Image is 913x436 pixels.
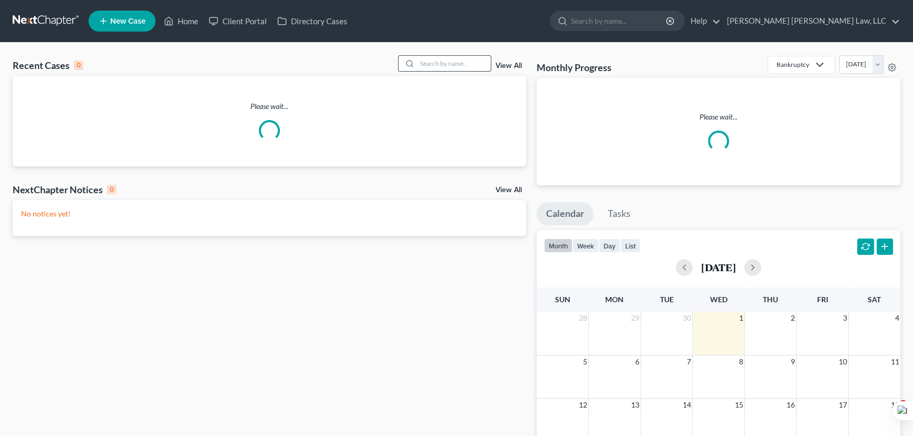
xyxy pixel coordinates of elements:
[110,17,145,25] span: New Case
[738,355,744,368] span: 8
[634,355,640,368] span: 6
[842,312,848,324] span: 3
[13,101,526,112] p: Please wait...
[790,312,796,324] span: 2
[701,262,736,273] h2: [DATE]
[272,12,353,31] a: Directory Cases
[790,355,796,368] span: 9
[685,12,721,31] a: Help
[13,59,83,72] div: Recent Cases
[107,185,116,194] div: 0
[630,312,640,324] span: 29
[776,60,809,69] div: Bankruptcy
[682,399,692,411] span: 14
[544,239,572,253] button: month
[555,295,570,304] span: Sun
[605,295,624,304] span: Mon
[785,399,796,411] span: 16
[537,61,611,74] h3: Monthly Progress
[738,312,744,324] span: 1
[890,355,900,368] span: 11
[894,312,900,324] span: 4
[13,183,116,196] div: NextChapter Notices
[537,202,594,225] a: Calendar
[838,399,848,411] span: 17
[21,209,518,219] p: No notices yet!
[734,399,744,411] span: 15
[630,399,640,411] span: 13
[598,202,640,225] a: Tasks
[582,355,588,368] span: 5
[74,61,83,70] div: 0
[159,12,203,31] a: Home
[620,239,640,253] button: list
[417,56,491,71] input: Search by name...
[868,295,881,304] span: Sat
[203,12,272,31] a: Client Portal
[838,355,848,368] span: 10
[686,355,692,368] span: 7
[817,295,828,304] span: Fri
[571,11,667,31] input: Search by name...
[496,62,522,70] a: View All
[659,295,673,304] span: Tue
[599,239,620,253] button: day
[722,12,900,31] a: [PERSON_NAME] [PERSON_NAME] Law, LLC
[572,239,599,253] button: week
[890,399,900,411] span: 18
[578,312,588,324] span: 28
[682,312,692,324] span: 30
[496,186,522,194] a: View All
[578,399,588,411] span: 12
[899,400,907,409] span: 3
[763,295,778,304] span: Thu
[877,400,902,425] iframe: Intercom live chat
[710,295,727,304] span: Wed
[545,112,892,122] p: Please wait...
